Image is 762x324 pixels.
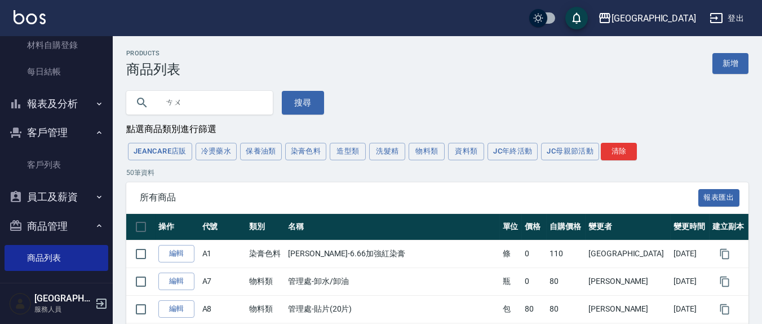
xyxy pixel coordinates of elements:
h5: [GEOGRAPHIC_DATA] [34,293,92,304]
button: 員工及薪資 [5,182,108,212]
td: 包 [500,295,522,323]
button: [GEOGRAPHIC_DATA] [593,7,701,30]
td: 染膏色料 [246,240,285,268]
a: 每日結帳 [5,59,108,85]
td: 0 [522,268,547,295]
td: 110 [547,240,586,268]
td: [PERSON_NAME] [586,268,671,295]
img: Logo [14,10,46,24]
div: 點選商品類別進行篩選 [126,124,748,135]
td: A8 [200,295,246,323]
button: save [565,7,588,29]
p: 50 筆資料 [126,168,748,178]
td: 條 [500,240,522,268]
th: 單位 [500,214,522,240]
button: JeanCare店販 [128,143,192,160]
button: 造型類 [330,143,366,160]
button: JC年終活動 [488,143,538,160]
img: Person [9,292,32,315]
td: [DATE] [671,240,710,268]
td: [DATE] [671,295,710,323]
td: 物料類 [246,295,285,323]
button: 商品管理 [5,212,108,241]
th: 類別 [246,214,285,240]
button: 客戶管理 [5,118,108,147]
th: 變更者 [586,214,671,240]
button: 搜尋 [282,91,324,115]
input: 搜尋關鍵字 [158,87,264,118]
h2: Products [126,50,180,57]
td: 物料類 [246,268,285,295]
a: 新增 [712,53,748,74]
a: 客戶列表 [5,152,108,178]
th: 變更時間 [671,214,710,240]
td: 80 [547,295,586,323]
td: A7 [200,268,246,295]
td: [PERSON_NAME]-6.66加強紅染膏 [285,240,500,268]
h3: 商品列表 [126,62,180,77]
span: 所有商品 [140,192,698,203]
a: 商品列表 [5,245,108,271]
button: 清除 [601,143,637,160]
a: 編輯 [158,300,194,318]
a: 材料自購登錄 [5,32,108,58]
button: 報表及分析 [5,89,108,119]
a: 編輯 [158,273,194,290]
td: 0 [522,240,547,268]
th: 建立副本 [710,214,748,240]
p: 服務人員 [34,304,92,314]
td: A1 [200,240,246,268]
button: 資料類 [448,143,484,160]
td: [PERSON_NAME] [586,295,671,323]
th: 名稱 [285,214,500,240]
td: 80 [522,295,547,323]
td: [DATE] [671,268,710,295]
button: 冷燙藥水 [196,143,237,160]
td: 管理處-卸水/卸油 [285,268,500,295]
th: 代號 [200,214,246,240]
a: 編輯 [158,245,194,262]
th: 價格 [522,214,547,240]
td: 管理處-貼片(20片) [285,295,500,323]
button: JC母親節活動 [541,143,599,160]
td: 瓶 [500,268,522,295]
button: 保養油類 [240,143,282,160]
td: [GEOGRAPHIC_DATA] [586,240,671,268]
button: 洗髮精 [369,143,405,160]
button: 行銷工具 [5,275,108,305]
button: 報表匯出 [698,189,740,207]
button: 登出 [705,8,748,29]
button: 物料類 [409,143,445,160]
th: 自購價格 [547,214,586,240]
button: 染膏色料 [285,143,327,160]
td: 80 [547,268,586,295]
div: [GEOGRAPHIC_DATA] [612,11,696,25]
th: 操作 [156,214,200,240]
a: 報表匯出 [698,192,740,203]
